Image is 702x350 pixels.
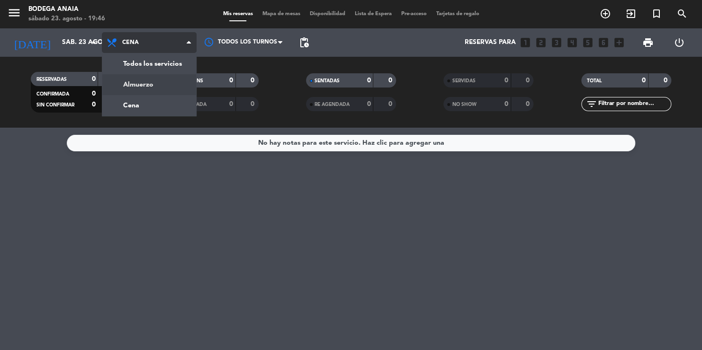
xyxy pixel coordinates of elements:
[7,32,57,53] i: [DATE]
[102,95,196,116] a: Cena
[587,79,602,83] span: TOTAL
[28,5,105,14] div: Bodega Anaia
[251,101,256,107] strong: 0
[36,92,69,96] span: CONFIRMADA
[586,98,597,110] i: filter_list
[664,28,695,57] div: LOG OUT
[597,36,610,49] i: looks_6
[122,39,139,46] span: Cena
[367,77,370,84] strong: 0
[7,6,21,20] i: menu
[251,77,256,84] strong: 0
[350,11,396,17] span: Lista de Espera
[535,36,547,49] i: looks_two
[229,101,233,107] strong: 0
[28,14,105,24] div: sábado 23. agosto - 19:46
[91,76,95,82] strong: 0
[388,77,394,84] strong: 0
[504,77,508,84] strong: 0
[258,138,444,149] div: No hay notas para este servicio. Haz clic para agregar una
[651,8,662,19] i: turned_in_not
[465,39,516,46] span: Reservas para
[315,102,350,107] span: RE AGENDADA
[642,77,646,84] strong: 0
[298,37,310,48] span: pending_actions
[91,101,95,108] strong: 0
[452,79,475,83] span: SERVIDAS
[36,103,74,107] span: SIN CONFIRMAR
[36,77,67,82] span: RESERVADAS
[676,8,688,19] i: search
[367,101,370,107] strong: 0
[663,77,669,84] strong: 0
[315,79,340,83] span: SENTADAS
[613,36,625,49] i: add_box
[432,11,484,17] span: Tarjetas de regalo
[102,53,196,74] a: Todos los servicios
[519,36,531,49] i: looks_one
[305,11,350,17] span: Disponibilidad
[7,6,21,23] button: menu
[88,37,99,48] i: arrow_drop_down
[218,11,258,17] span: Mis reservas
[600,8,611,19] i: add_circle_outline
[91,90,95,97] strong: 0
[526,77,531,84] strong: 0
[566,36,578,49] i: looks_4
[452,102,476,107] span: NO SHOW
[504,101,508,107] strong: 0
[642,37,653,48] span: print
[102,74,196,95] a: Almuerzo
[388,101,394,107] strong: 0
[582,36,594,49] i: looks_5
[625,8,637,19] i: exit_to_app
[396,11,432,17] span: Pre-acceso
[258,11,305,17] span: Mapa de mesas
[526,101,531,107] strong: 0
[177,102,207,107] span: CANCELADA
[674,37,685,48] i: power_settings_new
[550,36,563,49] i: looks_3
[229,77,233,84] strong: 0
[597,99,671,109] input: Filtrar por nombre...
